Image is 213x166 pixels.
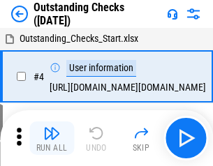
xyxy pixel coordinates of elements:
img: Settings menu [185,6,202,22]
div: [URL][DOMAIN_NAME][DOMAIN_NAME] [50,60,206,93]
button: Skip [119,121,163,155]
img: Skip [133,125,149,142]
div: Skip [133,144,150,152]
span: # 4 [34,71,44,82]
img: Back [11,6,28,22]
img: Support [167,8,178,20]
div: User information [66,60,136,77]
span: Outstanding_Checks_Start.xlsx [20,33,138,44]
img: Run All [43,125,60,142]
img: Main button [175,127,197,149]
div: Outstanding Checks ([DATE]) [34,1,161,27]
button: Run All [29,121,74,155]
div: Run All [36,144,68,152]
